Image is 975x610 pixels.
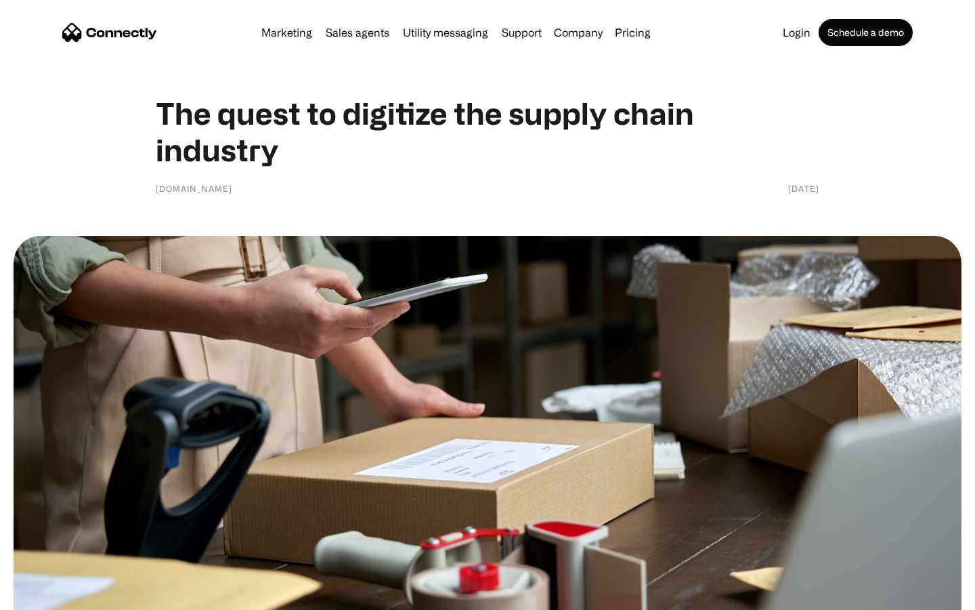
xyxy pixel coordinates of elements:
[14,586,81,605] aside: Language selected: English
[256,27,318,38] a: Marketing
[156,95,819,168] h1: The quest to digitize the supply chain industry
[609,27,656,38] a: Pricing
[397,27,494,38] a: Utility messaging
[320,27,395,38] a: Sales agents
[554,23,603,42] div: Company
[156,182,232,195] div: [DOMAIN_NAME]
[27,586,81,605] ul: Language list
[819,19,913,46] a: Schedule a demo
[777,27,816,38] a: Login
[496,27,547,38] a: Support
[788,182,819,195] div: [DATE]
